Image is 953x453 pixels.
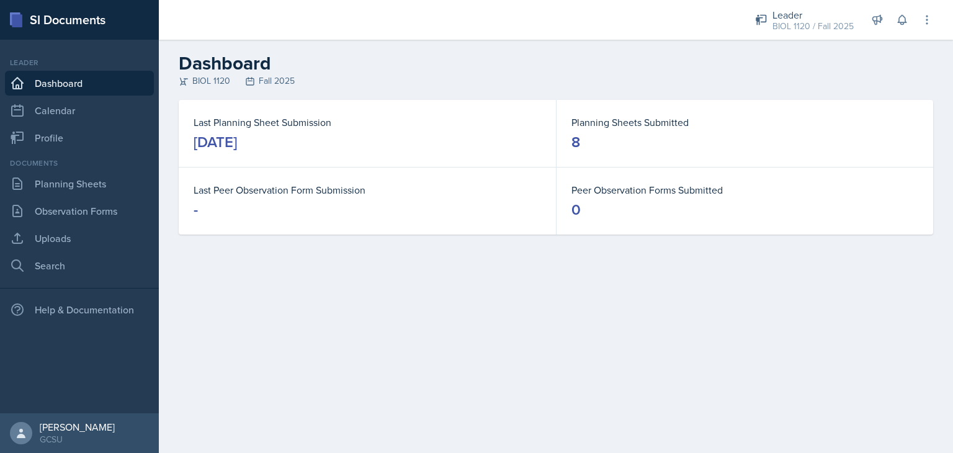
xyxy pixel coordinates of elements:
div: Leader [5,57,154,68]
div: Help & Documentation [5,297,154,322]
div: [DATE] [194,132,237,152]
a: Uploads [5,226,154,251]
a: Search [5,253,154,278]
dt: Planning Sheets Submitted [571,115,918,130]
a: Dashboard [5,71,154,96]
dt: Last Peer Observation Form Submission [194,182,541,197]
div: Leader [772,7,854,22]
dt: Last Planning Sheet Submission [194,115,541,130]
div: - [194,200,198,220]
div: BIOL 1120 / Fall 2025 [772,20,854,33]
dt: Peer Observation Forms Submitted [571,182,918,197]
a: Observation Forms [5,199,154,223]
div: [PERSON_NAME] [40,421,115,433]
a: Planning Sheets [5,171,154,196]
div: 8 [571,132,580,152]
h2: Dashboard [179,52,933,74]
a: Calendar [5,98,154,123]
div: Documents [5,158,154,169]
div: GCSU [40,433,115,446]
div: BIOL 1120 Fall 2025 [179,74,933,87]
div: 0 [571,200,581,220]
a: Profile [5,125,154,150]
